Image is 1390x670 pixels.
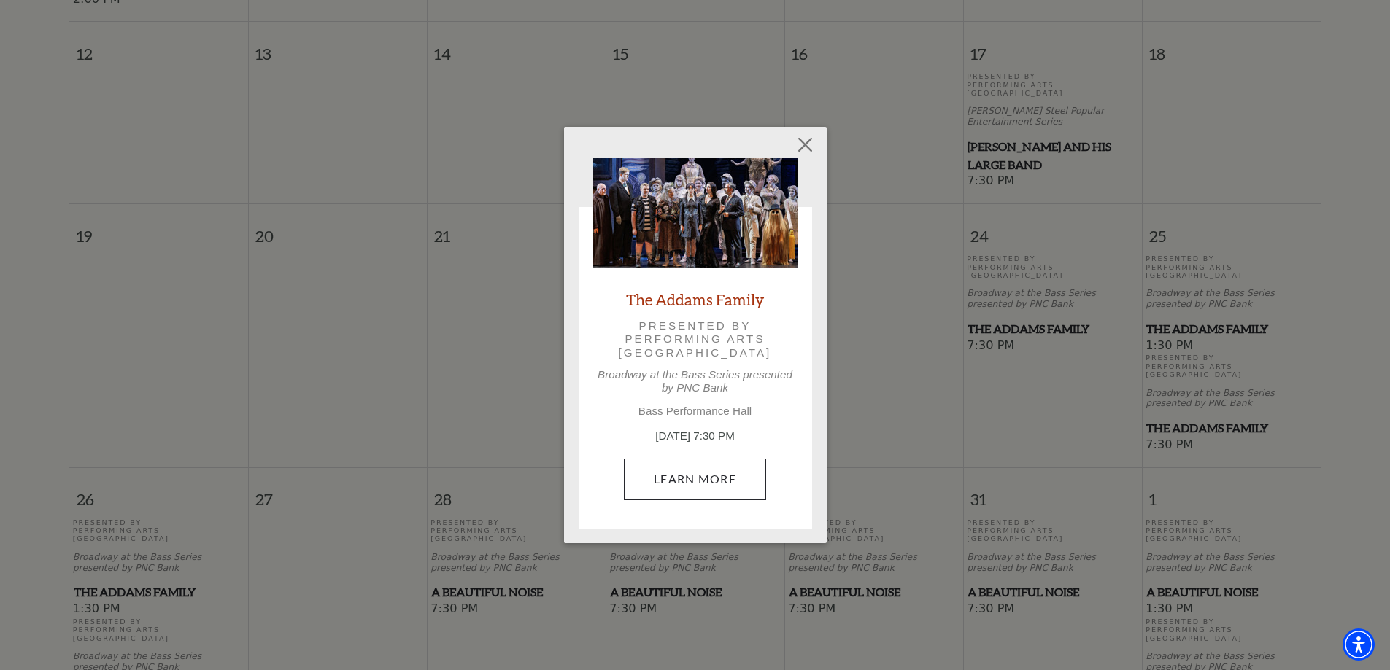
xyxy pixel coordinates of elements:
[593,405,798,418] p: Bass Performance Hall
[593,428,798,445] p: [DATE] 7:30 PM
[593,368,798,394] p: Broadway at the Bass Series presented by PNC Bank
[1343,628,1375,661] div: Accessibility Menu
[624,459,766,499] a: October 24, 7:30 PM Learn More
[614,319,777,359] p: Presented by Performing Arts [GEOGRAPHIC_DATA]
[626,289,764,309] a: The Addams Family
[791,131,819,159] button: Close
[593,158,798,268] img: The Addams Family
